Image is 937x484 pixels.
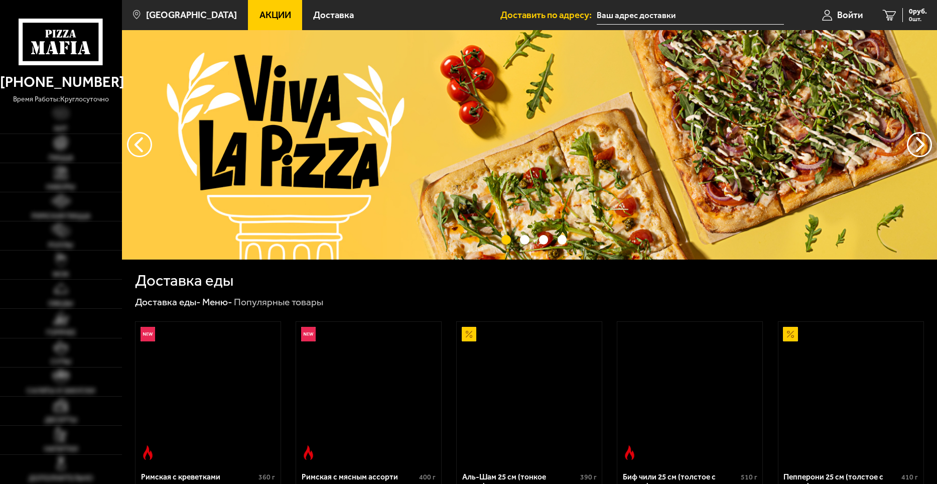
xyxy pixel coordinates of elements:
span: 0 шт. [909,16,927,22]
img: Акционный [462,327,476,341]
button: предыдущий [907,132,932,157]
button: точки переключения [501,235,511,245]
img: Острое блюдо [301,445,316,460]
span: WOK [53,271,69,278]
span: Горячее [46,329,76,336]
span: 390 г [580,473,597,481]
span: 400 г [419,473,436,481]
a: Острое блюдоБиф чили 25 см (толстое с сыром) [617,322,762,465]
span: Войти [837,11,863,20]
img: Акционный [783,327,797,341]
span: Супы [51,358,71,365]
span: Наборы [46,183,75,190]
span: Пицца [49,154,73,161]
span: Акции [259,11,291,20]
input: Ваш адрес доставки [597,6,784,25]
span: Доставить по адресу: [500,11,597,20]
span: Обеды [48,300,73,307]
span: [GEOGRAPHIC_DATA] [146,11,237,20]
a: АкционныйАль-Шам 25 см (тонкое тесто) [457,322,602,465]
button: следующий [127,132,152,157]
span: Хит [54,125,68,132]
span: Доставка [313,11,354,20]
span: Напитки [44,445,78,452]
div: Римская с креветками [141,472,256,482]
span: Римская пицца [32,212,90,219]
h1: Доставка еды [135,273,233,288]
button: точки переключения [520,235,529,245]
span: 360 г [258,473,275,481]
button: точки переключения [558,235,567,245]
a: АкционныйПепперони 25 см (толстое с сыром) [778,322,923,465]
div: Популярные товары [234,296,323,308]
span: 510 г [741,473,757,481]
a: НовинкаОстрое блюдоРимская с мясным ассорти [296,322,441,465]
span: Салаты и закуски [27,387,95,394]
a: Доставка еды- [135,296,201,308]
img: Острое блюдо [622,445,637,460]
img: Новинка [301,327,316,341]
span: Десерты [45,416,77,423]
span: 410 г [901,473,918,481]
button: точки переключения [539,235,549,245]
img: Острое блюдо [141,445,155,460]
a: Меню- [202,296,232,308]
div: Римская с мясным ассорти [302,472,417,482]
span: Дополнительно [29,474,93,481]
img: Новинка [141,327,155,341]
span: 0 руб. [909,8,927,15]
a: НовинкаОстрое блюдоРимская с креветками [136,322,281,465]
span: Роллы [48,241,73,249]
